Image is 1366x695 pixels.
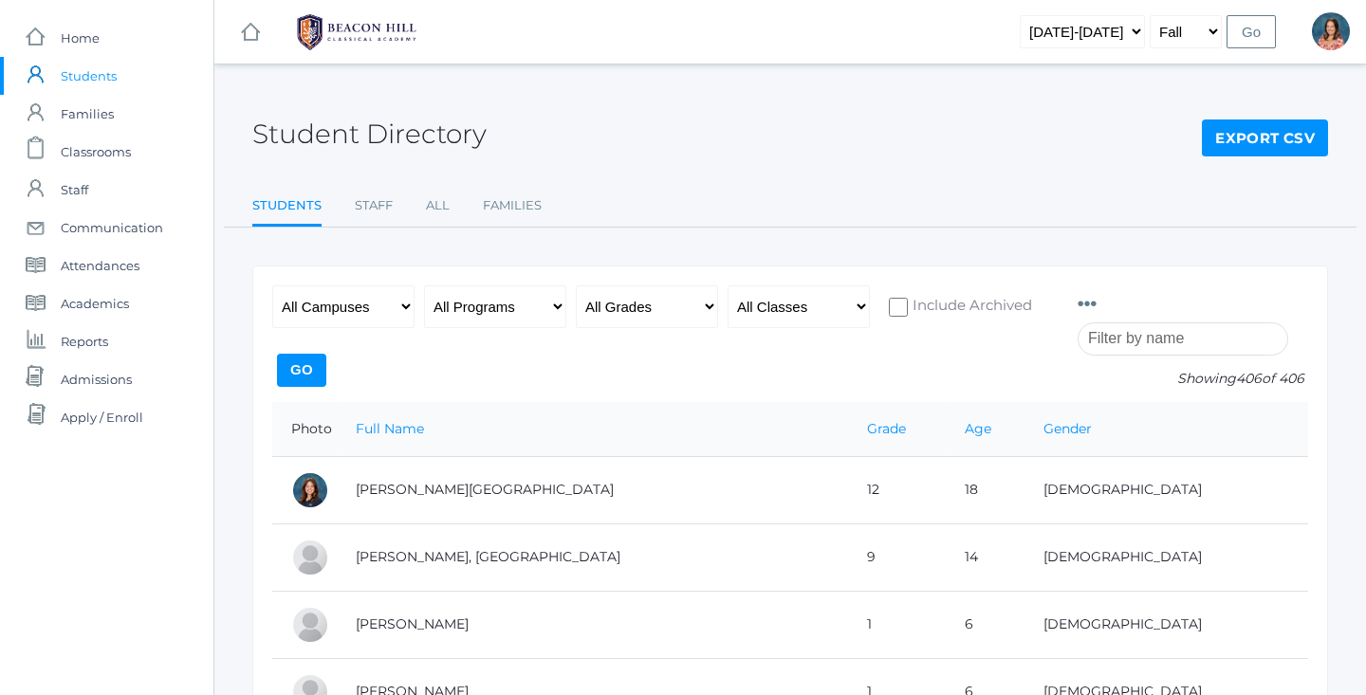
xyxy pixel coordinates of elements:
[252,187,322,228] a: Students
[426,187,450,225] a: All
[61,19,100,57] span: Home
[1227,15,1276,48] input: Go
[252,119,487,149] h2: Student Directory
[61,57,117,95] span: Students
[291,471,329,509] div: Charlotte Abdulla
[946,523,1024,591] td: 14
[1024,591,1308,658] td: [DEMOGRAPHIC_DATA]
[61,360,132,398] span: Admissions
[356,420,424,437] a: Full Name
[946,456,1024,523] td: 18
[61,133,131,171] span: Classrooms
[337,591,848,658] td: [PERSON_NAME]
[337,456,848,523] td: [PERSON_NAME][GEOGRAPHIC_DATA]
[291,539,329,576] div: Phoenix Abdulla
[889,298,908,317] input: Include Archived
[848,523,946,591] td: 9
[61,322,108,360] span: Reports
[272,402,337,457] th: Photo
[1078,369,1308,389] p: Showing of 406
[848,591,946,658] td: 1
[483,187,542,225] a: Families
[337,523,848,591] td: [PERSON_NAME], [GEOGRAPHIC_DATA]
[965,420,991,437] a: Age
[1202,119,1328,157] a: Export CSV
[1078,322,1288,356] input: Filter by name
[355,187,393,225] a: Staff
[61,171,88,209] span: Staff
[1024,456,1308,523] td: [DEMOGRAPHIC_DATA]
[1024,523,1308,591] td: [DEMOGRAPHIC_DATA]
[1236,370,1262,387] span: 406
[61,95,114,133] span: Families
[61,209,163,247] span: Communication
[286,9,428,56] img: 1_BHCALogos-05.png
[61,284,129,322] span: Academics
[1312,12,1350,50] div: Jennifer Jenkins
[61,398,143,436] span: Apply / Enroll
[291,606,329,644] div: Dominic Abrea
[848,456,946,523] td: 12
[61,247,139,284] span: Attendances
[867,420,906,437] a: Grade
[1043,420,1092,437] a: Gender
[277,354,326,387] input: Go
[946,591,1024,658] td: 6
[908,295,1032,319] span: Include Archived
